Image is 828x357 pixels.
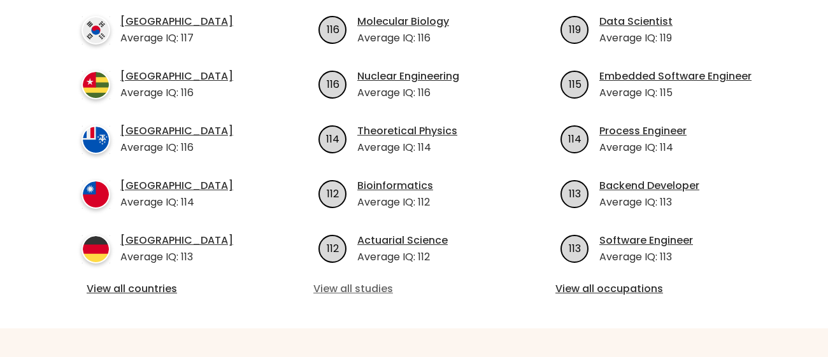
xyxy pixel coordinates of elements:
[599,31,673,46] p: Average IQ: 119
[569,241,581,255] text: 113
[82,71,110,99] img: country
[120,85,233,101] p: Average IQ: 116
[357,31,449,46] p: Average IQ: 116
[120,140,233,155] p: Average IQ: 116
[357,85,459,101] p: Average IQ: 116
[326,131,339,146] text: 114
[569,186,581,200] text: 113
[82,16,110,45] img: country
[357,140,457,155] p: Average IQ: 114
[569,76,582,91] text: 115
[327,241,339,255] text: 112
[599,195,699,210] p: Average IQ: 113
[599,14,673,29] a: Data Scientist
[357,249,448,265] p: Average IQ: 112
[599,178,699,193] a: Backend Developer
[120,123,233,139] a: [GEOGRAPHIC_DATA]
[120,195,233,210] p: Average IQ: 114
[87,281,257,297] a: View all countries
[82,235,110,263] img: country
[555,281,757,297] a: View all occupations
[357,123,457,139] a: Theoretical Physics
[120,14,233,29] a: [GEOGRAPHIC_DATA]
[599,69,752,84] a: Embedded Software Engineer
[568,131,582,146] text: 114
[327,186,339,200] text: 112
[120,233,233,248] a: [GEOGRAPHIC_DATA]
[120,31,233,46] p: Average IQ: 117
[120,249,233,265] p: Average IQ: 113
[599,140,687,155] p: Average IQ: 114
[82,180,110,209] img: country
[357,14,449,29] a: Molecular Biology
[82,125,110,154] img: country
[357,233,448,248] a: Actuarial Science
[313,281,515,297] a: View all studies
[599,249,693,265] p: Average IQ: 113
[569,22,581,36] text: 119
[599,233,693,248] a: Software Engineer
[327,76,339,91] text: 116
[120,178,233,193] a: [GEOGRAPHIC_DATA]
[327,22,339,36] text: 116
[599,123,687,139] a: Process Engineer
[120,69,233,84] a: [GEOGRAPHIC_DATA]
[357,178,433,193] a: Bioinformatics
[357,195,433,210] p: Average IQ: 112
[357,69,459,84] a: Nuclear Engineering
[599,85,752,101] p: Average IQ: 115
